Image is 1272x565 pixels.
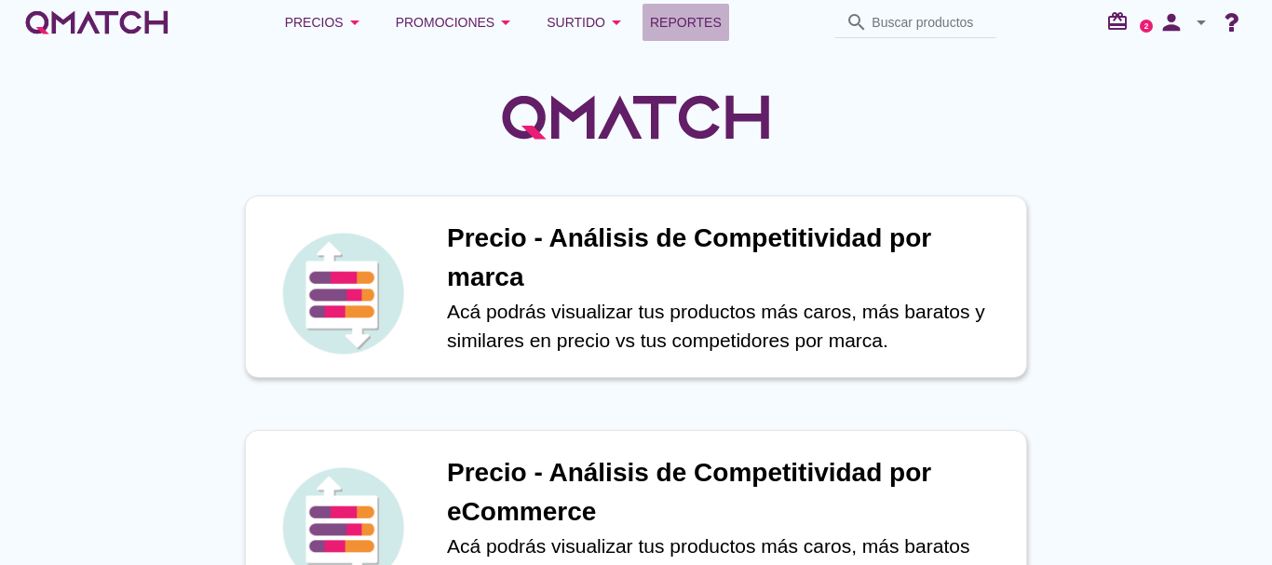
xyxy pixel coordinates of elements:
[22,4,171,41] a: white-qmatch-logo
[494,11,517,34] i: arrow_drop_down
[605,11,628,34] i: arrow_drop_down
[846,11,868,34] i: search
[496,71,776,164] img: QMatchLogo
[872,7,985,37] input: Buscar productos
[1153,9,1190,35] i: person
[643,4,729,41] a: Reportes
[447,453,1008,531] h1: Precio - Análisis de Competitividad por eCommerce
[344,11,366,34] i: arrow_drop_down
[650,11,722,34] span: Reportes
[1144,21,1149,30] text: 2
[447,219,1008,297] h1: Precio - Análisis de Competitividad por marca
[447,297,1008,356] p: Acá podrás visualizar tus productos más caros, más baratos y similares en precio vs tus competido...
[285,11,366,34] div: Precios
[1106,10,1136,33] i: redeem
[277,228,408,358] img: icon
[270,4,381,41] button: Precios
[219,195,1053,378] a: iconPrecio - Análisis de Competitividad por marcaAcá podrás visualizar tus productos más caros, m...
[547,11,628,34] div: Surtido
[532,4,643,41] button: Surtido
[1140,20,1153,33] a: 2
[396,11,518,34] div: Promociones
[1190,11,1212,34] i: arrow_drop_down
[381,4,533,41] button: Promociones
